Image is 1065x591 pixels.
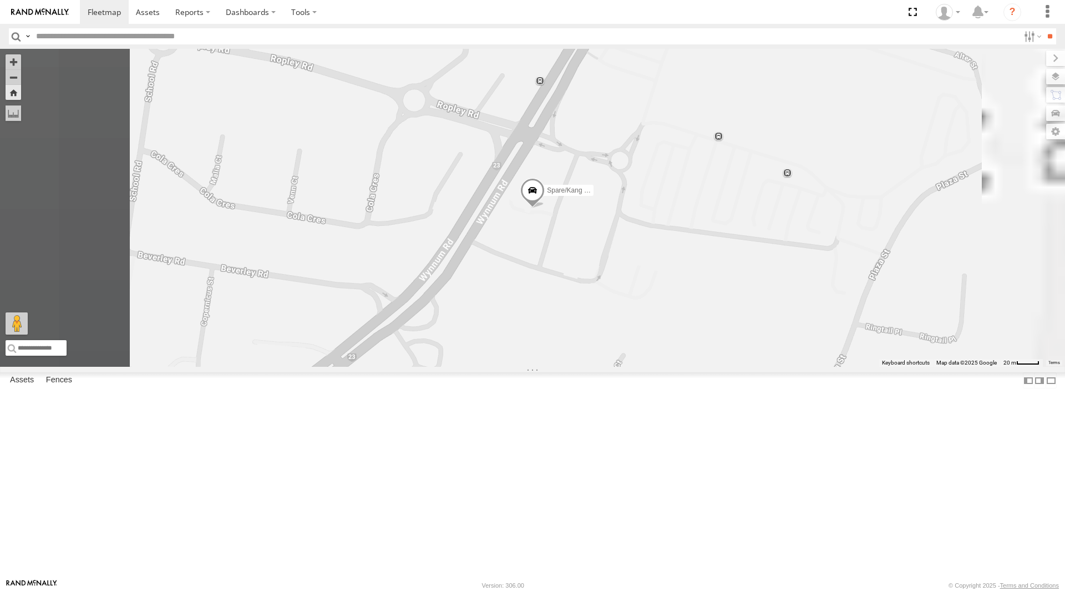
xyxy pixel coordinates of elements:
[6,312,28,335] button: Drag Pegman onto the map to open Street View
[6,85,21,100] button: Zoom Home
[1046,372,1057,388] label: Hide Summary Table
[882,359,930,367] button: Keyboard shortcuts
[6,54,21,69] button: Zoom in
[1020,28,1043,44] label: Search Filter Options
[6,105,21,121] label: Measure
[1000,582,1059,589] a: Terms and Conditions
[547,186,614,194] span: Spare/Kang - 269 EH7
[1003,3,1021,21] i: ?
[1000,359,1043,367] button: Map Scale: 20 m per 38 pixels
[1046,124,1065,139] label: Map Settings
[11,8,69,16] img: rand-logo.svg
[40,373,78,388] label: Fences
[1048,361,1060,365] a: Terms (opens in new tab)
[1023,372,1034,388] label: Dock Summary Table to the Left
[936,360,997,366] span: Map data ©2025 Google
[949,582,1059,589] div: © Copyright 2025 -
[482,582,524,589] div: Version: 306.00
[4,373,39,388] label: Assets
[932,4,964,21] div: Marco DiBenedetto
[6,69,21,85] button: Zoom out
[23,28,32,44] label: Search Query
[1003,360,1016,366] span: 20 m
[6,580,57,591] a: Visit our Website
[1034,372,1045,388] label: Dock Summary Table to the Right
